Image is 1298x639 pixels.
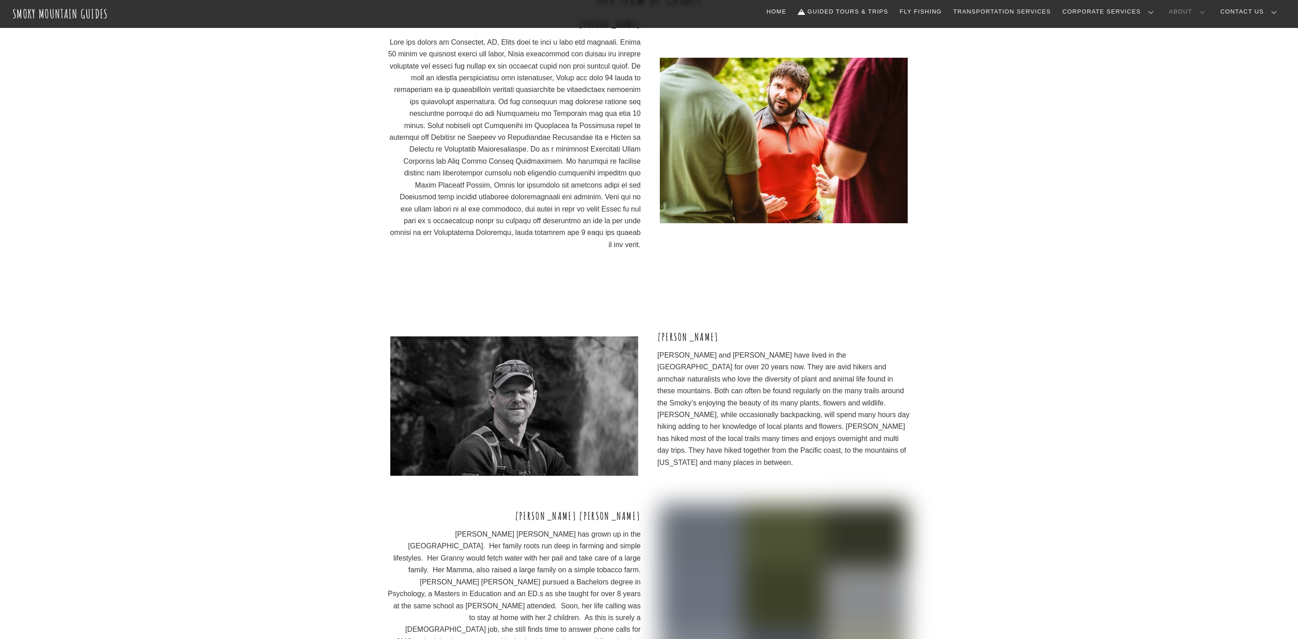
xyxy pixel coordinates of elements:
a: Transportation Services [950,2,1054,21]
p: Lore ips dolors am Consectet, AD, Elits doei te inci u labo etd magnaali. Enima 50 minim ve quisn... [388,37,640,251]
a: Guided Tours & Trips [795,2,892,21]
a: Contact Us [1217,2,1284,21]
img: DSC08664 1-min [390,336,638,476]
img: 4TFknCce-min [660,58,908,223]
a: About [1165,2,1212,21]
a: Fly Fishing [896,2,945,21]
a: Home [763,2,790,21]
a: Smoky Mountain Guides [13,6,108,21]
p: [PERSON_NAME] and [PERSON_NAME] have lived in the [GEOGRAPHIC_DATA] for over 20 years now. They a... [658,349,910,469]
h3: [PERSON_NAME] [PERSON_NAME] [388,509,640,523]
h3: [PERSON_NAME] [658,330,910,344]
a: Corporate Services [1059,2,1161,21]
